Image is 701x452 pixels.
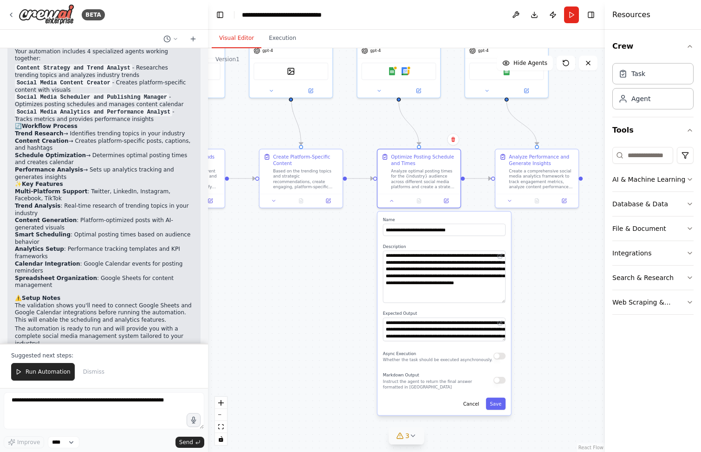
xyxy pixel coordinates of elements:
[578,445,604,450] a: React Flow attribution
[612,290,694,314] button: Web Scraping & Browsing
[612,248,651,258] div: Integrations
[215,397,227,445] div: React Flow controls
[15,130,193,138] li: → Identifies trending topics in your industry
[82,9,105,20] div: BETA
[15,64,132,72] code: Content Strategy and Trend Analyst
[383,351,416,356] span: Async Execution
[249,14,333,98] div: gpt-4DallETool
[15,181,193,188] h2: ✨
[405,431,409,440] span: 3
[631,69,645,78] div: Task
[383,311,506,317] label: Expected Output
[402,67,409,75] img: Google Calendar
[497,56,553,70] button: Hide Agents
[229,175,255,182] g: Edge from 69224a69-d336-4c2e-9593-fa94a5c12d5b to 6c08f7bf-9444-4dae-93e8-50bbf96b8b9c
[15,188,88,195] strong: Multi-Platform Support
[383,217,506,223] label: Name
[399,87,437,95] button: Open in side panel
[391,153,456,167] div: Optimize Posting Schedule and Times
[612,273,674,282] div: Search & Research
[22,295,60,301] strong: Setup Notes
[11,363,75,381] button: Run Automation
[405,197,433,205] button: No output available
[15,246,64,252] strong: Analytics Setup
[383,379,493,389] p: Instruct the agent to return the final answer formatted in [GEOGRAPHIC_DATA]
[486,398,506,410] button: Save
[502,67,510,75] img: Google Sheets
[242,10,346,19] nav: breadcrumb
[259,149,343,208] div: Create Platform-Specific ContentBased on the trending topics and strategic recommendations, creat...
[19,4,74,25] img: Logo
[215,56,240,63] div: Version 1
[15,231,71,238] strong: Smart Scheduling
[377,149,461,208] div: Optimize Posting Schedule and TimesAnalyze optimal posting times for the {industry} audience acro...
[215,421,227,433] button: fit view
[465,175,491,182] g: Edge from d82c1016-03f7-4f09-9c20-4b14ce72920c to ee06167b-6472-466f-a10f-db213aa5ab52
[15,217,193,231] li: : Platform-optimized posts with AI-generated visuals
[612,199,668,209] div: Database & Data
[214,8,227,21] button: Hide left sidebar
[347,175,373,182] g: Edge from 6c08f7bf-9444-4dae-93e8-50bbf96b8b9c to d82c1016-03f7-4f09-9c20-4b14ce72920c
[78,363,109,381] button: Dismiss
[215,433,227,445] button: toggle interactivity
[186,33,201,45] button: Start a new chat
[478,48,489,54] span: gpt-4
[292,87,330,95] button: Open in side panel
[15,130,64,137] strong: Trend Research
[273,153,338,167] div: Create Platform-Specific Content
[15,64,193,79] li: - Researches trending topics and analyzes industry trends
[447,134,459,146] button: Delete node
[287,197,315,205] button: No output available
[4,436,44,448] button: Improve
[15,203,193,217] li: : Real-time research of trending topics in your industry
[15,123,193,130] h2: 🔄
[187,413,201,427] button: Click to speak your automation idea
[22,123,78,129] strong: Workflow Process
[15,188,193,203] li: : Twitter, LinkedIn, Instagram, Facebook, TikTok
[523,197,551,205] button: No output available
[160,33,182,45] button: Switch to previous chat
[503,102,540,145] g: Edge from 318136a6-f4f5-4a47-a9b1-35d00a122985 to ee06167b-6472-466f-a10f-db213aa5ab52
[15,79,193,94] li: - Creates platform-specific content with visuals
[435,197,458,205] button: Open in side panel
[11,352,197,359] p: Suggested next steps:
[495,149,579,208] div: Analyze Performance and Generate InsightsCreate a comprehensive social media analytics framework ...
[552,197,576,205] button: Open in side panel
[15,231,193,246] li: : Optimal posting times based on audience behavior
[261,29,304,48] button: Execution
[612,143,694,322] div: Tools
[370,48,381,54] span: gpt-4
[459,398,483,410] button: Cancel
[15,325,193,347] p: The automation is ready to run and will provide you with a complete social media management syste...
[15,246,193,260] li: : Performance tracking templates and KPI frameworks
[612,175,685,184] div: AI & Machine Learning
[15,93,169,102] code: Social Media Scheduler and Publishing Manager
[612,167,694,191] button: AI & Machine Learning
[612,224,666,233] div: File & Document
[15,261,80,267] strong: Calendar Integration
[15,79,112,87] code: Social Media Content Creator
[215,397,227,409] button: zoom in
[631,94,650,103] div: Agent
[509,168,574,190] div: Create a comprehensive social media analytics framework to track engagement metrics, analyze cont...
[383,244,506,249] label: Description
[287,67,295,75] img: DallETool
[262,48,273,54] span: gpt-4
[389,427,424,445] button: 3
[15,217,77,223] strong: Content Generation
[26,368,71,376] span: Run Automation
[155,153,221,167] div: Research Industry Trends and Topics
[15,275,193,289] li: : Google Sheets for content management
[612,216,694,241] button: File & Document
[612,117,694,143] button: Tools
[212,29,261,48] button: Visual Editor
[15,94,193,108] li: - Optimizes posting schedules and manages content calendar
[15,275,97,281] strong: Spreadsheet Organization
[17,439,40,446] span: Improve
[317,197,340,205] button: Open in side panel
[612,192,694,216] button: Database & Data
[612,9,650,20] h4: Resources
[15,108,193,123] li: - Tracks metrics and provides performance insights
[15,166,83,173] strong: Performance Analysis
[612,33,694,59] button: Crew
